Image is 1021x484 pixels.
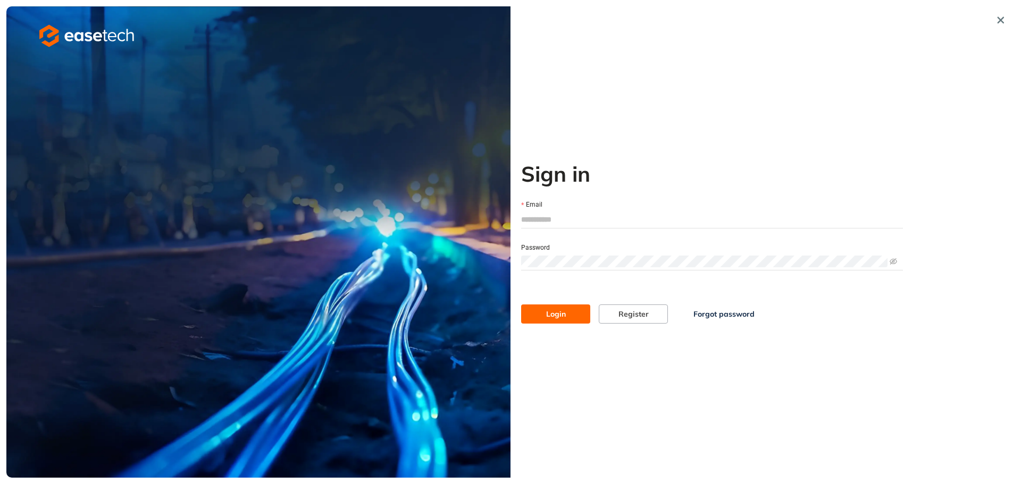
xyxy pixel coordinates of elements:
button: Forgot password [676,304,772,324]
button: Register [599,304,668,324]
span: eye-invisible [890,258,897,265]
img: cover image [6,6,510,478]
label: Password [521,243,550,253]
span: Forgot password [693,308,755,320]
label: Email [521,200,542,210]
span: Login [546,308,566,320]
input: Password [521,256,888,267]
h2: Sign in [521,161,903,186]
input: Email [521,211,903,227]
button: Login [521,304,590,324]
span: Register [618,308,649,320]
